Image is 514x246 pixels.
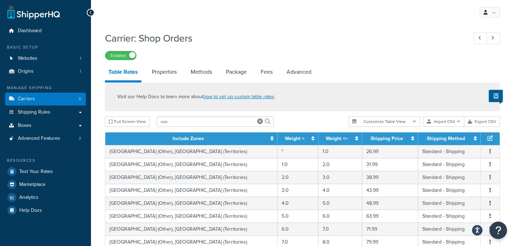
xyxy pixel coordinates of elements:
[148,64,180,80] a: Properties
[80,56,81,61] span: 1
[487,32,500,44] a: Next Record
[427,135,465,142] a: Shipping Method
[79,136,81,142] span: 2
[5,204,86,217] a: Help Docs
[418,223,481,236] td: Standard - Shipping
[5,132,86,145] li: Advanced Features
[19,208,42,214] span: Help Docs
[418,197,481,210] td: Standard - Shipping
[5,165,86,178] a: Test Your Rates
[277,184,318,197] td: 3.0
[277,197,318,210] td: 4.0
[18,109,50,115] span: Shipping Rules
[318,145,362,158] td: 1.0
[318,184,362,197] td: 4.0
[489,90,503,102] button: Show Help Docs
[105,145,277,158] td: [GEOGRAPHIC_DATA] (Other), [GEOGRAPHIC_DATA] (Territories)
[5,52,86,65] a: Websites1
[423,116,464,127] button: Import CSV
[257,64,276,80] a: Fees
[5,132,86,145] a: Advanced Features2
[418,145,481,158] td: Standard - Shipping
[277,223,318,236] td: 6.0
[79,96,81,102] span: 5
[5,158,86,164] div: Resources
[283,64,315,80] a: Advanced
[18,136,60,142] span: Advanced Features
[105,171,277,184] td: [GEOGRAPHIC_DATA] (Other), [GEOGRAPHIC_DATA] (Territories)
[5,24,86,37] a: Dashboard
[19,169,53,175] span: Test Your Rates
[318,158,362,171] td: 2.0
[362,145,418,158] td: 26.99
[18,96,35,102] span: Carriers
[348,116,420,127] button: Customize Table View
[5,191,86,204] a: Analytics
[371,135,403,142] a: Shipping Price
[105,184,277,197] td: [GEOGRAPHIC_DATA] (Other), [GEOGRAPHIC_DATA] (Territories)
[19,195,38,201] span: Analytics
[418,158,481,171] td: Standard - Shipping
[277,210,318,223] td: 5.0
[418,184,481,197] td: Standard - Shipping
[172,135,204,142] a: Include Zones
[5,52,86,65] li: Websites
[105,116,150,127] button: Full Screen View
[5,93,86,106] a: Carriers5
[105,223,277,236] td: [GEOGRAPHIC_DATA] (Other), [GEOGRAPHIC_DATA] (Territories)
[5,119,86,132] a: Boxes
[318,197,362,210] td: 5.0
[5,178,86,191] a: Marketplace
[19,182,45,188] span: Marketplace
[285,135,304,142] a: Weight >
[318,223,362,236] td: 7.0
[5,65,86,78] li: Origins
[5,44,86,50] div: Basic Setup
[18,68,34,74] span: Origins
[5,65,86,78] a: Origins1
[362,223,418,236] td: 71.99
[105,197,277,210] td: [GEOGRAPHIC_DATA] (Other), [GEOGRAPHIC_DATA] (Territories)
[418,171,481,184] td: Standard - Shipping
[105,51,136,60] label: Enabled
[362,197,418,210] td: 48.99
[157,116,274,127] input: Search
[362,158,418,171] td: 31.99
[105,31,461,45] h1: Carrier: Shop Orders
[362,184,418,197] td: 43.99
[117,93,275,101] p: Visit our Help Docs to learn more about .
[277,158,318,171] td: 1.0
[362,171,418,184] td: 38.99
[362,210,418,223] td: 63.99
[318,171,362,184] td: 3.0
[464,116,500,127] button: Export CSV
[105,158,277,171] td: [GEOGRAPHIC_DATA] (Other), [GEOGRAPHIC_DATA] (Territories)
[5,85,86,91] div: Manage Shipping
[105,64,141,82] a: Table Rates
[187,64,216,80] a: Methods
[18,28,42,34] span: Dashboard
[474,32,487,44] a: Previous Record
[326,135,348,142] a: Weight <=
[5,106,86,119] a: Shipping Rules
[418,210,481,223] td: Standard - Shipping
[80,68,81,74] span: 1
[5,93,86,106] li: Carriers
[18,123,31,129] span: Boxes
[277,171,318,184] td: 2.0
[318,210,362,223] td: 6.0
[18,56,37,61] span: Websites
[490,222,507,239] button: Open Resource Center
[105,210,277,223] td: [GEOGRAPHIC_DATA] (Other), [GEOGRAPHIC_DATA] (Territories)
[203,93,274,100] a: how to set up custom table rates
[223,64,250,80] a: Package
